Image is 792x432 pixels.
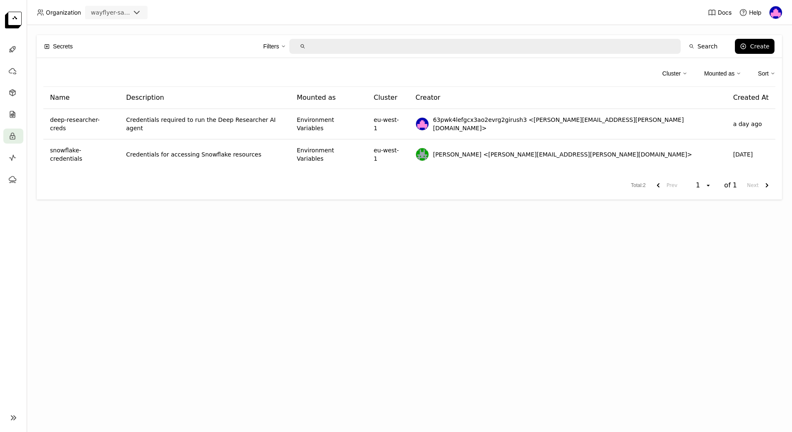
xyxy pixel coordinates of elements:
[290,109,367,139] td: Environment Variables
[416,148,429,161] img: Sean Hickey
[739,8,762,17] div: Help
[50,116,113,132] a: deep-researcher-creds
[718,9,732,16] span: Docs
[727,87,775,109] th: Created At
[263,38,286,55] div: Filters
[631,182,646,189] span: Total : 2
[433,116,720,132] span: 63pwk4lefgcx3ao2evrg2girush3 <[PERSON_NAME][EMAIL_ADDRESS][PERSON_NAME][DOMAIN_NAME]>
[684,39,722,54] button: Search
[662,69,681,78] div: Cluster
[758,69,769,78] div: Sort
[704,69,734,78] div: Mounted as
[91,8,130,17] div: wayflyer-sandbox
[120,87,290,109] th: Description
[705,182,712,189] svg: open
[433,150,692,159] span: [PERSON_NAME] <[PERSON_NAME][EMAIL_ADDRESS][PERSON_NAME][DOMAIN_NAME]>
[693,181,705,189] div: 1
[53,42,73,51] span: Secrets
[409,87,727,109] th: Creator
[704,65,741,82] div: Mounted as
[290,139,367,169] td: Environment Variables
[120,109,290,139] td: Credentials required to run the Deep Researcher AI agent
[46,9,81,16] span: Organization
[750,43,769,50] div: Create
[290,87,367,109] th: Mounted as
[5,12,22,28] img: logo
[263,42,279,51] div: Filters
[749,9,762,16] span: Help
[733,121,762,127] span: a day ago
[724,181,737,189] span: of 1
[367,139,409,169] td: eu-west-1
[43,87,120,109] th: Name
[120,139,290,169] td: Credentials for accessing Snowflake resources
[131,9,132,17] input: Selected wayflyer-sandbox.
[708,8,732,17] a: Docs
[367,87,409,109] th: Cluster
[416,118,429,130] img: 63pwk4lefgcx3ao2evrg2girush3
[769,6,782,19] img: 63pwk4lefgcx3ao2evrg2girush3
[662,65,687,82] div: Cluster
[744,178,775,193] button: next page. current page 1 of 1
[733,151,753,158] span: [DATE]
[650,178,681,193] button: previous page. current page 1 of 1
[758,65,775,82] div: Sort
[367,109,409,139] td: eu-west-1
[735,39,774,54] button: Create
[50,146,113,163] a: snowflake-credentials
